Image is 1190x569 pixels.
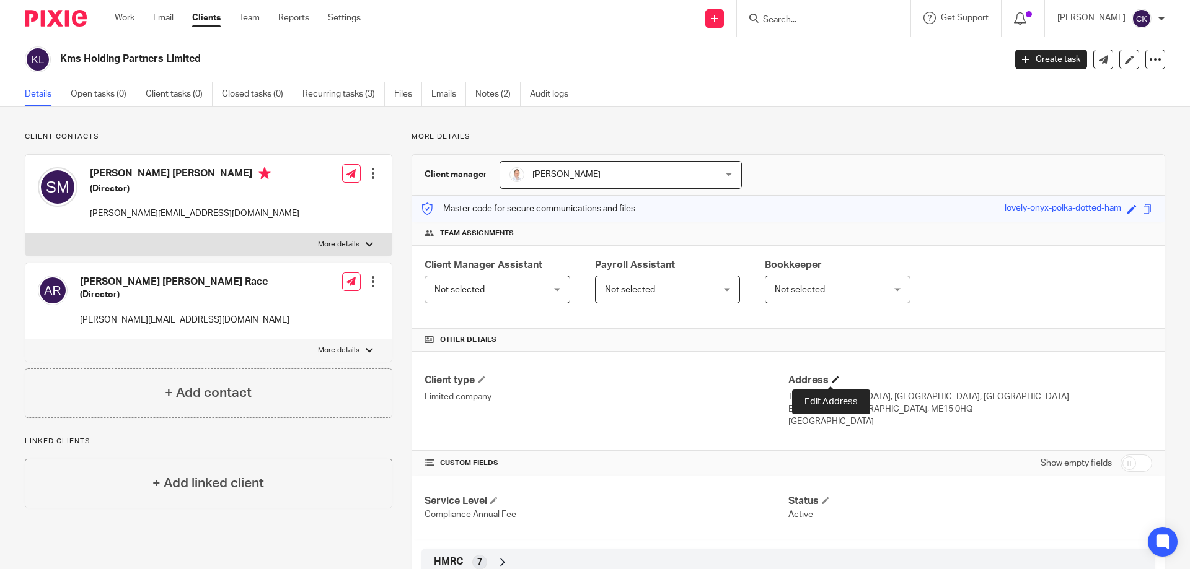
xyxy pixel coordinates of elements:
span: Other details [440,335,496,345]
a: Details [25,82,61,106]
p: Client contacts [25,132,392,142]
a: Notes (2) [475,82,521,106]
a: Reports [278,12,309,24]
span: Active [788,510,813,519]
a: Closed tasks (0) [222,82,293,106]
span: Client Manager Assistant [425,260,542,270]
img: Pixie [25,10,87,27]
span: Get Support [941,14,989,22]
a: Create task [1015,50,1087,69]
a: Work [115,12,134,24]
p: [PERSON_NAME] [1057,12,1126,24]
span: Compliance Annual Fee [425,510,516,519]
div: lovely-onyx-polka-dotted-ham [1005,202,1121,216]
h5: (Director) [90,183,299,195]
h4: Service Level [425,495,788,508]
h2: Kms Holding Partners Limited [60,53,809,66]
span: Team assignments [440,228,514,238]
span: [PERSON_NAME] [532,170,601,179]
a: Client tasks (0) [146,82,213,106]
a: Open tasks (0) [71,82,136,106]
span: Payroll Assistant [595,260,675,270]
input: Search [762,15,873,26]
h4: Client type [425,374,788,387]
span: HMRC [434,555,463,568]
p: Limited company [425,391,788,403]
span: Not selected [434,285,485,294]
a: Team [239,12,260,24]
a: Emails [431,82,466,106]
label: Show empty fields [1041,457,1112,469]
p: More details [412,132,1165,142]
h3: Client manager [425,168,487,181]
a: Email [153,12,174,24]
a: Recurring tasks (3) [302,82,385,106]
img: accounting-firm-kent-will-wood-e1602855177279.jpg [509,167,524,182]
p: Linked clients [25,437,392,446]
h4: Status [788,495,1152,508]
a: Clients [192,12,221,24]
span: 7 [477,556,482,568]
a: Audit logs [530,82,578,106]
h4: + Add contact [165,383,252,402]
h4: + Add linked client [152,474,264,493]
a: Settings [328,12,361,24]
p: The [GEOGRAPHIC_DATA], [GEOGRAPHIC_DATA], [GEOGRAPHIC_DATA] [788,391,1152,403]
p: [PERSON_NAME][EMAIL_ADDRESS][DOMAIN_NAME] [80,314,289,326]
h4: Address [788,374,1152,387]
h4: [PERSON_NAME] [PERSON_NAME] Race [80,276,289,289]
img: svg%3E [25,46,51,72]
span: Bookkeeper [765,260,822,270]
span: Not selected [605,285,655,294]
a: Files [394,82,422,106]
h4: CUSTOM FIELDS [425,458,788,468]
p: [PERSON_NAME][EMAIL_ADDRESS][DOMAIN_NAME] [90,207,299,220]
img: svg%3E [38,276,68,305]
span: Not selected [775,285,825,294]
p: East Farleigh, [GEOGRAPHIC_DATA], ME15 0HQ [788,403,1152,415]
img: svg%3E [38,167,77,207]
p: [GEOGRAPHIC_DATA] [788,415,1152,428]
p: More details [318,345,359,355]
img: svg%3E [1132,9,1152,28]
p: More details [318,240,359,250]
h5: (Director) [80,289,289,301]
i: Primary [258,167,271,180]
p: Master code for secure communications and files [421,202,635,215]
h4: [PERSON_NAME] [PERSON_NAME] [90,167,299,183]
